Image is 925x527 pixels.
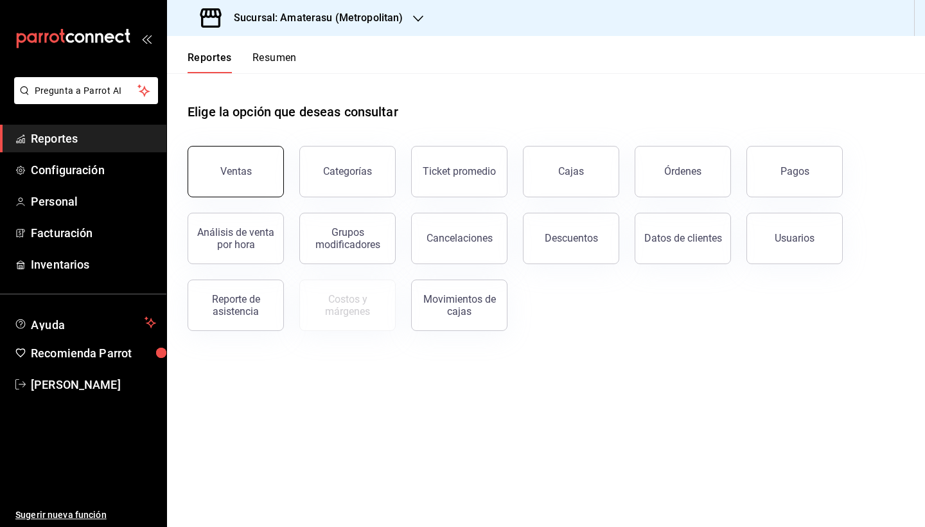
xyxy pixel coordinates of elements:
button: Usuarios [746,213,843,264]
button: Datos de clientes [635,213,731,264]
span: Reportes [31,130,156,147]
button: Movimientos de cajas [411,280,507,331]
div: Cancelaciones [427,232,493,244]
div: Movimientos de cajas [419,293,499,317]
span: Ayuda [31,315,139,330]
button: Cajas [523,146,619,197]
span: Configuración [31,161,156,179]
button: Órdenes [635,146,731,197]
div: Costos y márgenes [308,293,387,317]
span: Personal [31,193,156,210]
div: Análisis de venta por hora [196,226,276,251]
button: Pregunta a Parrot AI [14,77,158,104]
button: Categorías [299,146,396,197]
button: Reporte de asistencia [188,280,284,331]
button: Grupos modificadores [299,213,396,264]
button: Ventas [188,146,284,197]
div: navigation tabs [188,51,297,73]
h3: Sucursal: Amaterasu (Metropolitan) [224,10,403,26]
span: Pregunta a Parrot AI [35,84,138,98]
div: Reporte de asistencia [196,293,276,317]
button: Resumen [252,51,297,73]
button: Cancelaciones [411,213,507,264]
span: Recomienda Parrot [31,344,156,362]
div: Datos de clientes [644,232,722,244]
div: Usuarios [775,232,815,244]
div: Cajas [558,165,584,177]
span: Facturación [31,224,156,242]
h1: Elige la opción que deseas consultar [188,102,398,121]
button: Contrata inventarios para ver este reporte [299,280,396,331]
button: Pagos [746,146,843,197]
button: Análisis de venta por hora [188,213,284,264]
button: Reportes [188,51,232,73]
div: Pagos [780,165,809,177]
div: Ticket promedio [423,165,496,177]
span: [PERSON_NAME] [31,376,156,393]
span: Sugerir nueva función [15,508,156,522]
div: Órdenes [664,165,701,177]
div: Descuentos [545,232,598,244]
button: Descuentos [523,213,619,264]
a: Pregunta a Parrot AI [9,93,158,107]
div: Grupos modificadores [308,226,387,251]
div: Categorías [323,165,372,177]
button: open_drawer_menu [141,33,152,44]
div: Ventas [220,165,252,177]
span: Inventarios [31,256,156,273]
button: Ticket promedio [411,146,507,197]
